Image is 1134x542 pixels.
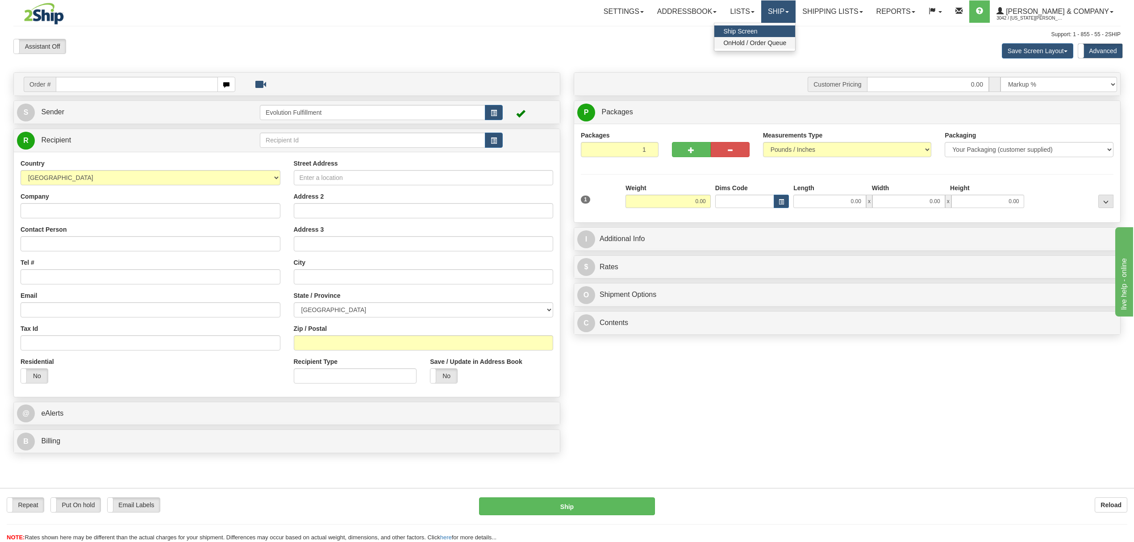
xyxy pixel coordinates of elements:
[990,0,1120,23] a: [PERSON_NAME] & Company 3042 / [US_STATE][PERSON_NAME]
[108,498,160,512] label: Email Labels
[294,170,554,185] input: Enter a location
[17,131,233,150] a: R Recipient
[793,183,814,192] label: Length
[21,357,54,366] label: Residential
[715,183,748,192] label: Dims Code
[763,131,823,140] label: Measurements Type
[577,230,1117,248] a: IAdditional Info
[581,131,610,140] label: Packages
[21,291,37,300] label: Email
[7,534,25,541] span: NOTE:
[761,0,796,23] a: Ship
[7,498,44,512] label: Repeat
[17,404,557,423] a: @ eAlerts
[440,534,452,541] a: here
[577,103,1117,121] a: P Packages
[870,0,922,23] a: Reports
[581,196,590,204] span: 1
[723,0,761,23] a: Lists
[430,357,522,366] label: Save / Update in Address Book
[294,159,338,168] label: Street Address
[41,437,60,445] span: Billing
[650,0,724,23] a: Addressbook
[577,258,1117,276] a: $Rates
[872,183,889,192] label: Width
[17,432,557,450] a: B Billing
[1002,43,1073,58] button: Save Screen Layout
[950,183,970,192] label: Height
[723,28,757,35] span: Ship Screen
[294,192,324,201] label: Address 2
[1004,8,1109,15] span: [PERSON_NAME] & Company
[601,108,633,116] span: Packages
[796,0,869,23] a: Shipping lists
[21,225,67,234] label: Contact Person
[714,37,795,49] a: OnHold / Order Queue
[866,195,872,208] span: x
[21,192,49,201] label: Company
[7,5,83,16] div: live help - online
[41,409,63,417] span: eAlerts
[260,133,485,148] input: Recipient Id
[479,497,655,515] button: Ship
[714,25,795,37] a: Ship Screen
[294,357,338,366] label: Recipient Type
[24,77,56,92] span: Order #
[1113,225,1133,317] iframe: chat widget
[13,2,75,25] img: logo3042.jpg
[21,369,48,383] label: No
[577,314,1117,332] a: CContents
[294,291,341,300] label: State / Province
[14,39,66,54] label: Assistant Off
[21,258,34,267] label: Tel #
[1098,195,1113,208] div: ...
[430,369,457,383] label: No
[1078,44,1122,58] label: Advanced
[13,31,1121,38] div: Support: 1 - 855 - 55 - 2SHIP
[260,105,485,120] input: Sender Id
[294,225,324,234] label: Address 3
[597,0,650,23] a: Settings
[51,498,100,512] label: Put On hold
[41,108,64,116] span: Sender
[17,103,260,121] a: S Sender
[577,258,595,276] span: $
[723,39,786,46] span: OnHold / Order Queue
[21,324,38,333] label: Tax Id
[577,314,595,332] span: C
[41,136,71,144] span: Recipient
[577,286,595,304] span: O
[808,77,867,92] span: Customer Pricing
[1095,497,1127,513] button: Reload
[17,433,35,450] span: B
[21,159,45,168] label: Country
[996,14,1063,23] span: 3042 / [US_STATE][PERSON_NAME]
[945,131,976,140] label: Packaging
[1101,501,1121,509] b: Reload
[17,404,35,422] span: @
[577,104,595,121] span: P
[17,104,35,121] span: S
[577,286,1117,304] a: OShipment Options
[294,324,327,333] label: Zip / Postal
[17,132,35,150] span: R
[577,230,595,248] span: I
[294,258,305,267] label: City
[945,195,951,208] span: x
[625,183,646,192] label: Weight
